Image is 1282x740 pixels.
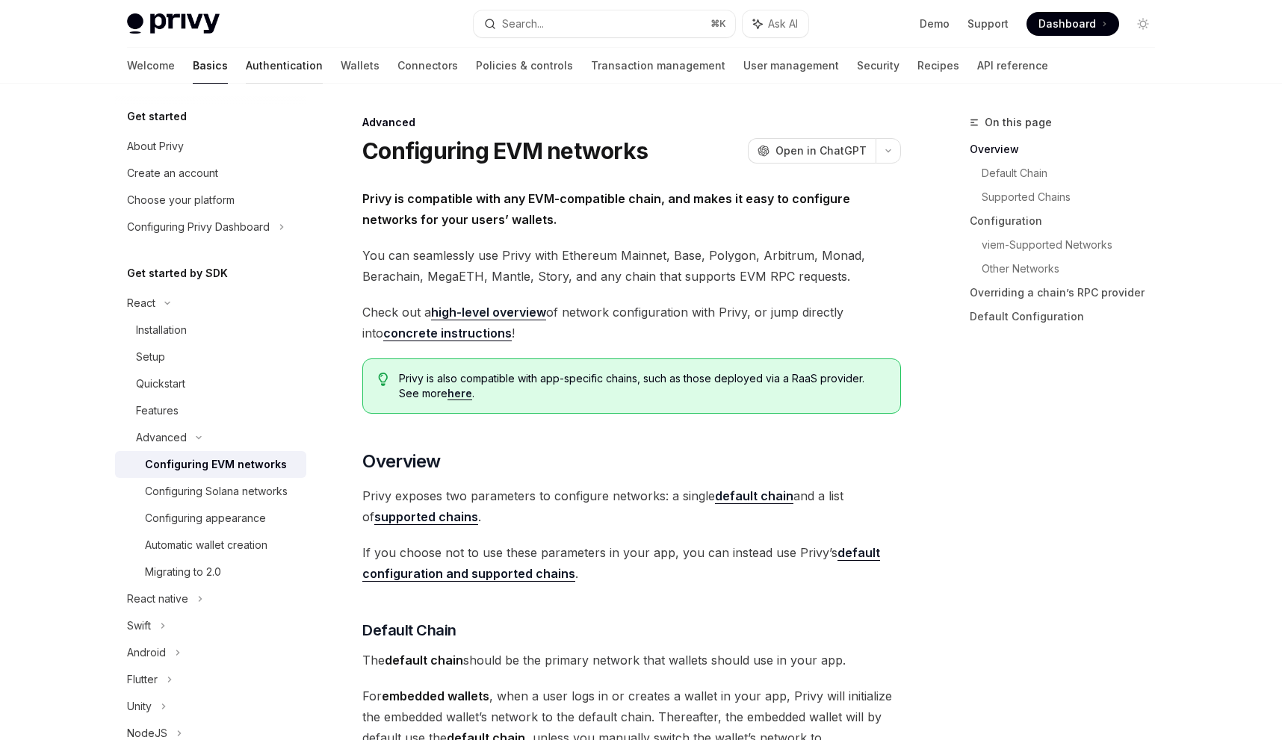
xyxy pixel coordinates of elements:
div: React [127,294,155,312]
div: Configuring EVM networks [145,455,287,473]
a: Overriding a chain’s RPC provider [970,281,1167,305]
a: Recipes [917,48,959,84]
a: Overview [970,137,1167,161]
button: Toggle dark mode [1131,12,1155,36]
span: You can seamlessly use Privy with Ethereum Mainnet, Base, Polygon, Arbitrum, Monad, Berachain, Me... [362,245,901,287]
a: About Privy [115,133,306,160]
a: Authentication [246,48,323,84]
a: Supported Chains [982,185,1167,209]
span: Ask AI [768,16,798,31]
div: Installation [136,321,187,339]
span: Open in ChatGPT [775,143,867,158]
button: Ask AI [743,10,808,37]
a: Configuring EVM networks [115,451,306,478]
a: Transaction management [591,48,725,84]
a: Create an account [115,160,306,187]
div: Configuring appearance [145,509,266,527]
a: Other Networks [982,257,1167,281]
button: Open in ChatGPT [748,138,876,164]
a: API reference [977,48,1048,84]
a: Setup [115,343,306,370]
a: Basics [193,48,228,84]
strong: default chain [715,488,793,503]
span: Privy is also compatible with app-specific chains, such as those deployed via a RaaS provider. Se... [399,371,885,401]
strong: supported chains [374,509,478,524]
a: Configuration [970,209,1167,233]
h5: Get started [127,108,187,125]
div: Choose your platform [127,191,235,209]
div: Features [136,402,179,420]
a: Welcome [127,48,175,84]
strong: default chain [385,653,463,668]
a: supported chains [374,509,478,525]
span: Check out a of network configuration with Privy, or jump directly into ! [362,302,901,343]
span: ⌘ K [710,18,726,30]
a: Configuring appearance [115,505,306,532]
div: Setup [136,348,165,366]
img: light logo [127,13,220,34]
div: Advanced [136,429,187,447]
span: Overview [362,450,440,473]
div: Android [127,644,166,662]
span: If you choose not to use these parameters in your app, you can instead use Privy’s . [362,542,901,584]
a: Configuring Solana networks [115,478,306,505]
div: Advanced [362,115,901,130]
a: viem-Supported Networks [982,233,1167,257]
a: concrete instructions [383,326,512,341]
a: User management [743,48,839,84]
a: Installation [115,317,306,343]
div: Flutter [127,671,158,688]
a: Automatic wallet creation [115,532,306,559]
h1: Configuring EVM networks [362,137,648,164]
a: Support [967,16,1009,31]
a: Migrating to 2.0 [115,559,306,585]
a: Connectors [397,48,458,84]
div: Configuring Privy Dashboard [127,218,270,236]
div: Search... [502,15,544,33]
div: Swift [127,617,151,635]
strong: Privy is compatible with any EVM-compatible chain, and makes it easy to configure networks for yo... [362,191,850,227]
a: Features [115,397,306,424]
span: Privy exposes two parameters to configure networks: a single and a list of . [362,485,901,527]
strong: embedded wallets [382,688,489,703]
a: Quickstart [115,370,306,397]
a: Default Configuration [970,305,1167,329]
div: Configuring Solana networks [145,482,288,500]
div: React native [127,590,188,608]
svg: Tip [378,373,388,386]
div: Unity [127,697,152,715]
a: Wallets [341,48,380,84]
a: Choose your platform [115,187,306,214]
div: Automatic wallet creation [145,536,267,554]
div: About Privy [127,137,184,155]
div: Create an account [127,164,218,182]
a: Demo [920,16,950,31]
a: Security [857,48,899,84]
a: high-level overview [431,305,546,320]
a: here [448,387,472,400]
span: Dashboard [1038,16,1096,31]
a: Policies & controls [476,48,573,84]
a: Dashboard [1026,12,1119,36]
h5: Get started by SDK [127,264,228,282]
button: Search...⌘K [474,10,735,37]
a: Default Chain [982,161,1167,185]
a: default chain [715,488,793,504]
span: Default Chain [362,620,456,641]
span: On this page [985,114,1052,131]
div: Migrating to 2.0 [145,563,221,581]
div: Quickstart [136,375,185,393]
span: The should be the primary network that wallets should use in your app. [362,650,901,671]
